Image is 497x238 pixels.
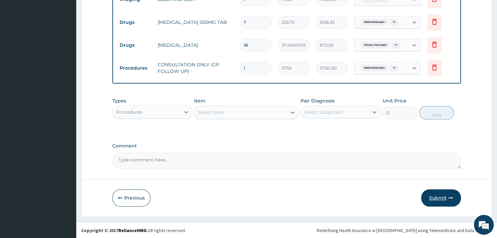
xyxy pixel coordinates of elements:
td: Drugs [116,39,154,51]
div: Procedures [116,109,142,115]
button: Add [419,106,454,119]
label: Pair Diagnosis [301,97,335,104]
label: Types [112,98,126,104]
button: Submit [421,189,461,207]
label: Comment [112,143,461,149]
div: Select Diagnosis [304,109,343,115]
td: CONSULTATION ONLY (GP FOLLOW UP) [154,58,237,78]
span: + 1 [389,19,399,26]
label: Item [194,97,205,104]
a: RelianceHMO [118,227,147,233]
span: + 1 [389,65,399,71]
td: Procedures [116,62,154,74]
label: Unit Price [382,97,406,104]
span: + 1 [391,42,401,48]
button: Previous [112,189,150,207]
span: We're online! [38,75,91,142]
td: [MEDICAL_DATA] [154,38,237,52]
div: Redefining Heath Insurance in [GEOGRAPHIC_DATA] using Telemedicine and Data Science! [317,227,492,234]
td: Drugs [116,16,154,29]
div: Minimize live chat window [109,3,125,19]
span: Urinary tract pain [360,42,390,48]
span: Abdominal pain [360,65,388,71]
td: [MEDICAL_DATA] 500MG TAB [154,16,237,29]
img: d_794563401_company_1708531726252_794563401 [12,33,27,50]
strong: Copyright © 2017 . [81,227,148,233]
div: Select Item [198,109,224,116]
div: Chat with us now [34,37,111,46]
span: Abdominal pain [360,19,388,26]
textarea: Type your message and hit 'Enter' [3,163,126,187]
